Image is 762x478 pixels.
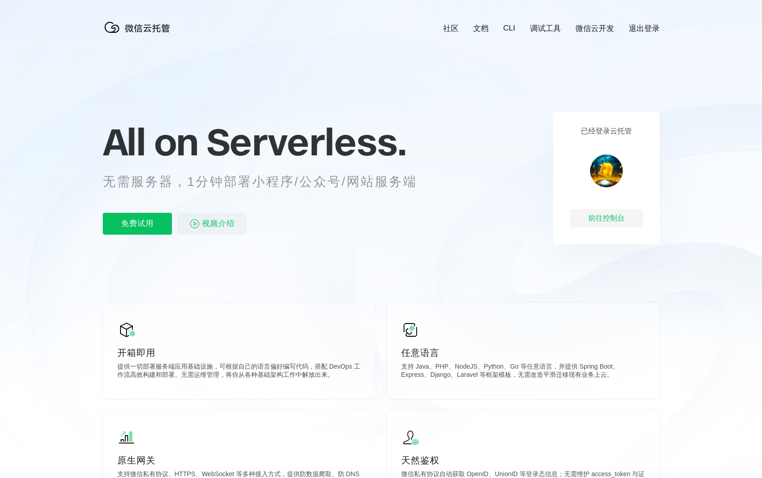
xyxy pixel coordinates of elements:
img: video_play.svg [189,218,200,229]
div: 前往控制台 [570,209,643,227]
p: 提供一切部署服务端应用基础设施，可根据自己的语言偏好编写代码，搭配 DevOps 工作流高效构建和部署。无需运维管理，将你从各种基础架构工作中解放出来。 [117,363,361,381]
img: 微信云托管 [103,18,176,36]
a: CLI [503,24,515,33]
a: 调试工具 [530,23,561,34]
span: Serverless. [207,119,406,164]
p: 天然鉴权 [401,454,645,467]
p: 无需服务器，1分钟部署小程序/公众号/网站服务端 [103,173,434,191]
p: 原生网关 [117,454,361,467]
p: 免费试用 [103,213,172,235]
p: 任意语言 [401,346,645,359]
span: 视频介绍 [202,213,235,235]
a: 文档 [473,23,489,34]
p: 支持 Java、PHP、NodeJS、Python、Go 等任意语言，并提供 Spring Boot、Express、Django、Laravel 等框架模板，无需改造平滑迁移现有业务上云。 [401,363,645,381]
p: 已经登录云托管 [581,127,632,136]
a: 微信云托管 [103,30,176,38]
span: All on [103,119,198,164]
a: 微信云开发 [575,23,614,34]
a: 退出登录 [629,23,660,34]
p: 开箱即用 [117,346,361,359]
a: 社区 [443,23,459,34]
